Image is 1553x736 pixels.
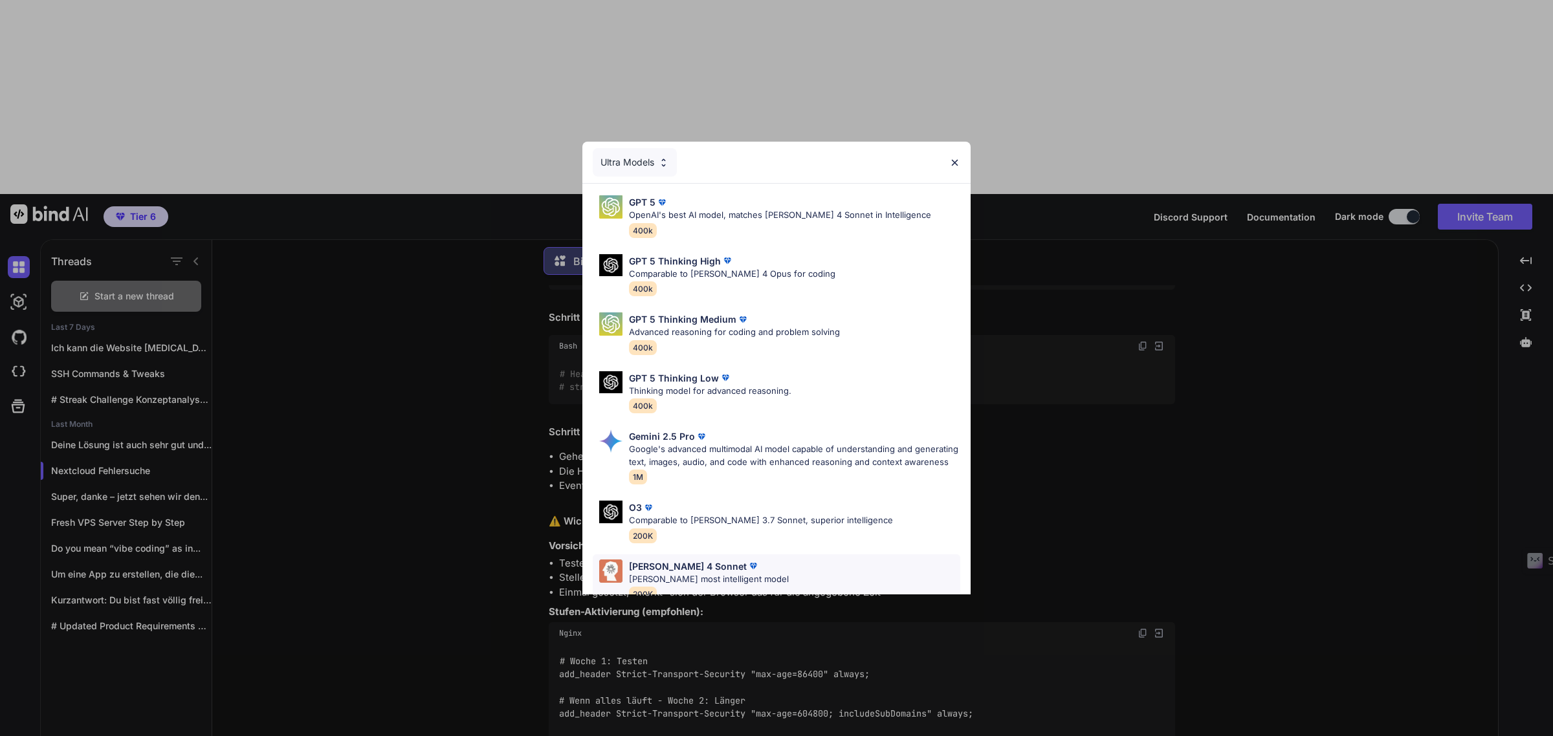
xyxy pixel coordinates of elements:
[629,587,657,601] span: 200K
[629,281,657,296] span: 400k
[629,429,695,443] p: Gemini 2.5 Pro
[721,254,734,267] img: premium
[629,470,647,484] span: 1M
[629,209,931,222] p: OpenAI's best AI model, matches [PERSON_NAME] 4 Sonnet in Intelligence
[629,223,657,238] span: 400k
[599,312,622,336] img: Pick Models
[629,514,893,527] p: Comparable to [PERSON_NAME] 3.7 Sonnet, superior intelligence
[747,559,760,572] img: premium
[695,430,708,443] img: premium
[642,501,655,514] img: premium
[599,371,622,394] img: Pick Models
[719,371,732,384] img: premium
[629,312,736,326] p: GPT 5 Thinking Medium
[599,195,622,219] img: Pick Models
[629,326,840,339] p: Advanced reasoning for coding and problem solving
[629,443,960,468] p: Google's advanced multimodal AI model capable of understanding and generating text, images, audio...
[629,559,747,573] p: [PERSON_NAME] 4 Sonnet
[599,254,622,277] img: Pick Models
[629,268,835,281] p: Comparable to [PERSON_NAME] 4 Opus for coding
[599,501,622,523] img: Pick Models
[629,340,657,355] span: 400k
[629,501,642,514] p: O3
[629,254,721,268] p: GPT 5 Thinking High
[629,398,657,413] span: 400k
[629,371,719,385] p: GPT 5 Thinking Low
[629,573,789,586] p: [PERSON_NAME] most intelligent model
[629,385,791,398] p: Thinking model for advanced reasoning.
[629,528,657,543] span: 200K
[599,429,622,453] img: Pick Models
[629,195,655,209] p: GPT 5
[736,313,749,326] img: premium
[655,196,668,209] img: premium
[599,559,622,583] img: Pick Models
